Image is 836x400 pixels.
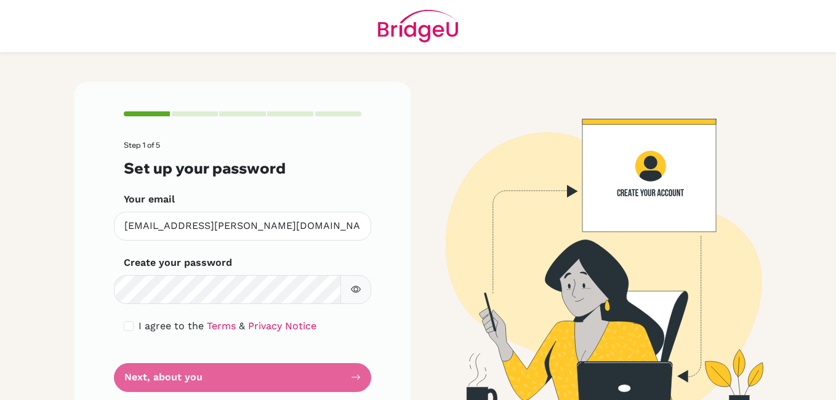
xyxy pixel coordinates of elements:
[124,140,160,150] span: Step 1 of 5
[124,192,175,207] label: Your email
[248,320,316,332] a: Privacy Notice
[124,255,232,270] label: Create your password
[114,212,371,241] input: Insert your email*
[139,320,204,332] span: I agree to the
[207,320,236,332] a: Terms
[239,320,245,332] span: &
[124,159,361,177] h3: Set up your password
